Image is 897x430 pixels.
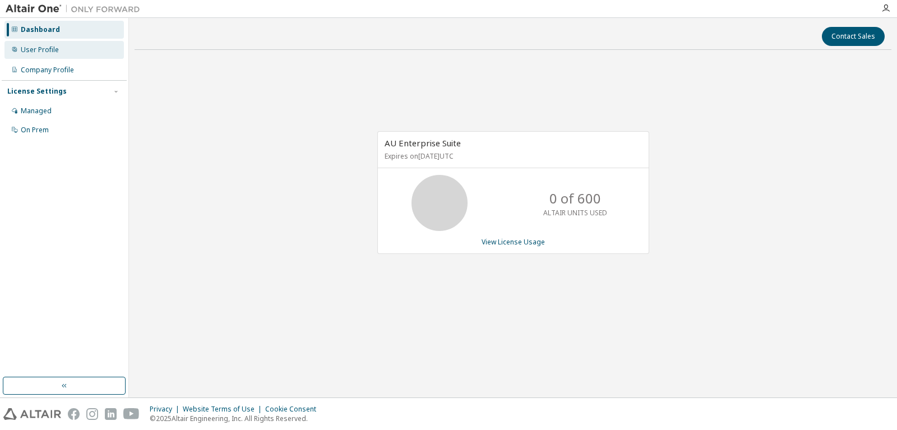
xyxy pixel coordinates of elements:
[150,405,183,414] div: Privacy
[822,27,885,46] button: Contact Sales
[265,405,323,414] div: Cookie Consent
[482,237,545,247] a: View License Usage
[123,408,140,420] img: youtube.svg
[549,189,601,208] p: 0 of 600
[105,408,117,420] img: linkedin.svg
[86,408,98,420] img: instagram.svg
[183,405,265,414] div: Website Terms of Use
[21,126,49,135] div: On Prem
[150,414,323,423] p: © 2025 Altair Engineering, Inc. All Rights Reserved.
[21,107,52,115] div: Managed
[7,87,67,96] div: License Settings
[21,25,60,34] div: Dashboard
[543,208,607,218] p: ALTAIR UNITS USED
[6,3,146,15] img: Altair One
[385,137,461,149] span: AU Enterprise Suite
[68,408,80,420] img: facebook.svg
[3,408,61,420] img: altair_logo.svg
[21,66,74,75] div: Company Profile
[21,45,59,54] div: User Profile
[385,151,639,161] p: Expires on [DATE] UTC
